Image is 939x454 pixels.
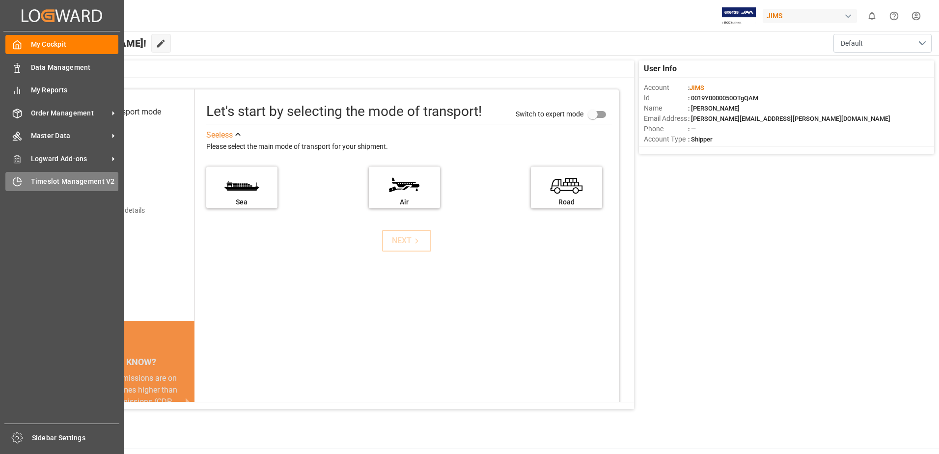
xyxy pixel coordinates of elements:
div: Air [374,197,435,207]
button: JIMS [763,6,861,25]
a: Data Management [5,57,118,77]
button: show 0 new notifications [861,5,883,27]
a: Timeslot Management V2 [5,172,118,191]
span: Master Data [31,131,109,141]
div: Sea [211,197,273,207]
button: next slide / item [181,372,194,431]
span: Account Type [644,134,688,144]
span: : [PERSON_NAME][EMAIL_ADDRESS][PERSON_NAME][DOMAIN_NAME] [688,115,890,122]
span: Name [644,103,688,113]
div: See less [206,129,233,141]
span: Email Address [644,113,688,124]
span: Id [644,93,688,103]
span: : [PERSON_NAME] [688,105,740,112]
span: My Cockpit [31,39,119,50]
span: : 0019Y0000050OTgQAM [688,94,758,102]
div: JIMS [763,9,857,23]
a: My Cockpit [5,35,118,54]
span: Default [841,38,863,49]
div: NEXT [392,235,422,247]
span: Sidebar Settings [32,433,120,443]
button: NEXT [382,230,431,252]
div: Let's start by selecting the mode of transport! [206,101,482,122]
span: Logward Add-ons [31,154,109,164]
span: Data Management [31,62,119,73]
span: User Info [644,63,677,75]
div: Add shipping details [83,205,145,216]
span: Account [644,83,688,93]
span: JIMS [690,84,704,91]
div: Please select the main mode of transport for your shipment. [206,141,612,153]
button: open menu [833,34,932,53]
span: Timeslot Management V2 [31,176,119,187]
span: : Shipper [688,136,713,143]
span: : — [688,125,696,133]
img: Exertis%20JAM%20-%20Email%20Logo.jpg_1722504956.jpg [722,7,756,25]
div: Road [536,197,597,207]
span: Switch to expert mode [516,110,583,117]
button: Help Center [883,5,905,27]
span: My Reports [31,85,119,95]
span: Order Management [31,108,109,118]
span: Phone [644,124,688,134]
span: : [688,84,704,91]
span: Hello [PERSON_NAME]! [41,34,146,53]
